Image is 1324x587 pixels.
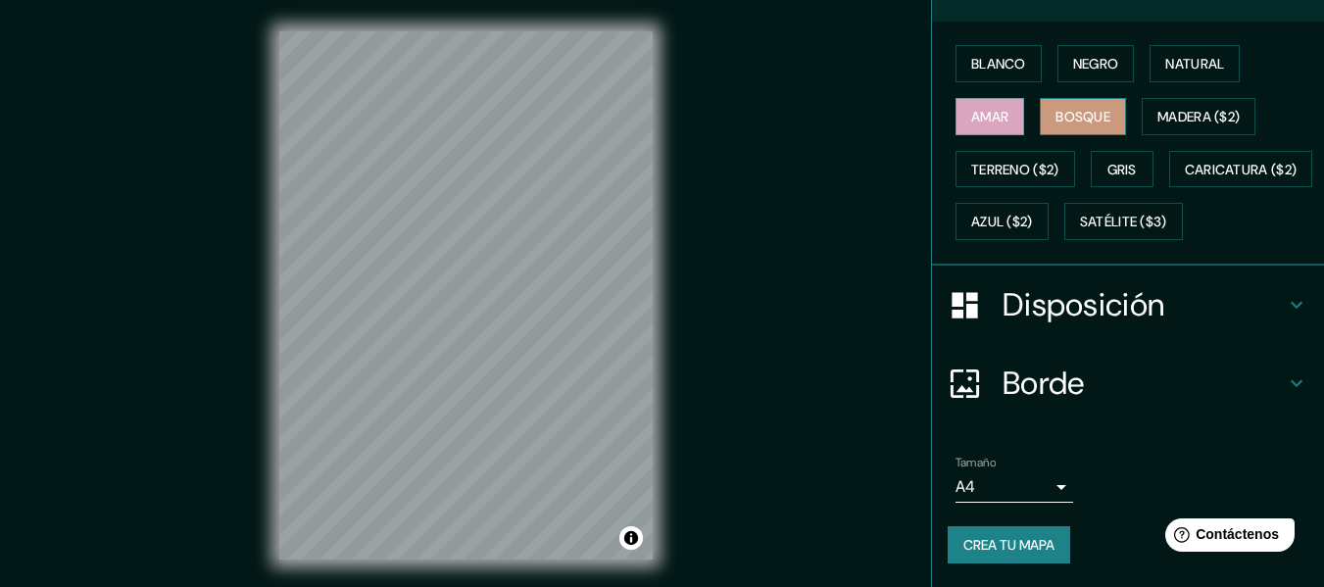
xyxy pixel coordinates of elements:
font: Borde [1003,363,1085,404]
font: Disposición [1003,284,1164,325]
button: Crea tu mapa [948,526,1070,563]
font: Gris [1107,161,1137,178]
button: Activar o desactivar atribución [619,526,643,550]
font: Terreno ($2) [971,161,1059,178]
font: Negro [1073,55,1119,73]
canvas: Mapa [279,31,653,560]
font: Madera ($2) [1157,108,1240,125]
button: Caricatura ($2) [1169,151,1313,188]
font: Crea tu mapa [963,536,1054,554]
font: Caricatura ($2) [1185,161,1298,178]
iframe: Lanzador de widgets de ayuda [1150,511,1302,565]
font: Natural [1165,55,1224,73]
font: Blanco [971,55,1026,73]
button: Azul ($2) [956,203,1049,240]
button: Satélite ($3) [1064,203,1183,240]
font: Amar [971,108,1008,125]
font: Bosque [1055,108,1110,125]
div: Disposición [932,266,1324,344]
font: Satélite ($3) [1080,214,1167,231]
button: Gris [1091,151,1153,188]
button: Madera ($2) [1142,98,1255,135]
font: Azul ($2) [971,214,1033,231]
button: Blanco [956,45,1042,82]
button: Natural [1150,45,1240,82]
button: Terreno ($2) [956,151,1075,188]
font: Tamaño [956,455,996,470]
div: Borde [932,344,1324,422]
button: Amar [956,98,1024,135]
div: A4 [956,471,1073,503]
button: Bosque [1040,98,1126,135]
button: Negro [1057,45,1135,82]
font: A4 [956,476,975,497]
